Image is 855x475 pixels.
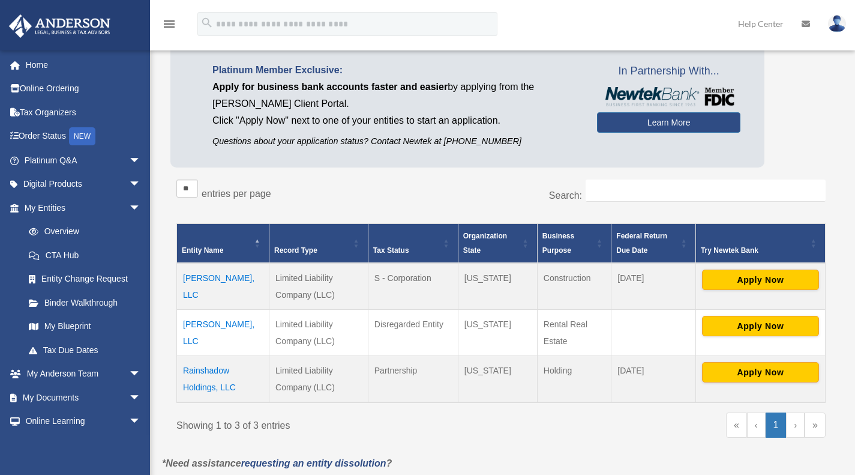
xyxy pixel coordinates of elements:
[274,246,317,255] span: Record Type
[8,410,159,434] a: Online Learningarrow_drop_down
[212,79,579,112] p: by applying from the [PERSON_NAME] Client Portal.
[200,16,214,29] i: search
[463,232,507,255] span: Organization State
[458,310,537,356] td: [US_STATE]
[8,124,159,149] a: Order StatusNEW
[269,356,368,403] td: Limited Liability Company (LLC)
[17,267,153,291] a: Entity Change Request
[611,263,696,310] td: [DATE]
[69,127,95,145] div: NEW
[269,224,368,264] th: Record Type: Activate to sort
[129,196,153,220] span: arrow_drop_down
[212,82,448,92] span: Apply for business bank accounts faster and easier
[162,458,392,468] em: *Need assistance ?
[368,356,458,403] td: Partnership
[458,224,537,264] th: Organization State: Activate to sort
[695,224,825,264] th: Try Newtek Bank : Activate to sort
[212,112,579,129] p: Click "Apply Now" next to one of your entities to start an application.
[17,243,153,267] a: CTA Hub
[129,362,153,387] span: arrow_drop_down
[458,263,537,310] td: [US_STATE]
[702,316,819,336] button: Apply Now
[8,386,159,410] a: My Documentsarrow_drop_down
[368,310,458,356] td: Disregarded Entity
[129,433,153,458] span: arrow_drop_down
[368,263,458,310] td: S - Corporation
[129,172,153,197] span: arrow_drop_down
[597,62,740,81] span: In Partnership With...
[129,386,153,410] span: arrow_drop_down
[177,224,269,264] th: Entity Name: Activate to invert sorting
[177,356,269,403] td: Rainshadow Holdings, LLC
[8,362,159,386] a: My Anderson Teamarrow_drop_down
[176,413,492,434] div: Showing 1 to 3 of 3 entries
[5,14,114,38] img: Anderson Advisors Platinum Portal
[182,246,223,255] span: Entity Name
[537,310,611,356] td: Rental Real Estate
[701,243,807,258] div: Try Newtek Bank
[537,356,611,403] td: Holding
[162,17,176,31] i: menu
[212,134,579,149] p: Questions about your application status? Contact Newtek at [PHONE_NUMBER]
[212,62,579,79] p: Platinum Member Exclusive:
[542,232,574,255] span: Business Purpose
[8,53,159,77] a: Home
[726,413,747,438] a: First
[537,224,611,264] th: Business Purpose: Activate to sort
[162,21,176,31] a: menu
[177,310,269,356] td: [PERSON_NAME], LLC
[202,189,271,199] label: entries per page
[597,112,740,133] a: Learn More
[373,246,409,255] span: Tax Status
[616,232,667,255] span: Federal Return Due Date
[368,224,458,264] th: Tax Status: Activate to sort
[8,172,159,196] a: Digital Productsarrow_drop_down
[17,220,147,244] a: Overview
[603,87,734,106] img: NewtekBankLogoSM.png
[828,15,846,32] img: User Pic
[17,291,153,315] a: Binder Walkthrough
[8,148,159,172] a: Platinum Q&Aarrow_drop_down
[17,338,153,362] a: Tax Due Dates
[702,270,819,290] button: Apply Now
[8,77,159,101] a: Online Ordering
[537,263,611,310] td: Construction
[269,263,368,310] td: Limited Liability Company (LLC)
[269,310,368,356] td: Limited Liability Company (LLC)
[611,356,696,403] td: [DATE]
[702,362,819,383] button: Apply Now
[8,196,153,220] a: My Entitiesarrow_drop_down
[549,190,582,201] label: Search:
[458,356,537,403] td: [US_STATE]
[8,100,159,124] a: Tax Organizers
[129,410,153,434] span: arrow_drop_down
[611,224,696,264] th: Federal Return Due Date: Activate to sort
[177,263,269,310] td: [PERSON_NAME], LLC
[8,433,159,457] a: Billingarrow_drop_down
[129,148,153,173] span: arrow_drop_down
[17,315,153,339] a: My Blueprint
[241,458,386,468] a: requesting an entity dissolution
